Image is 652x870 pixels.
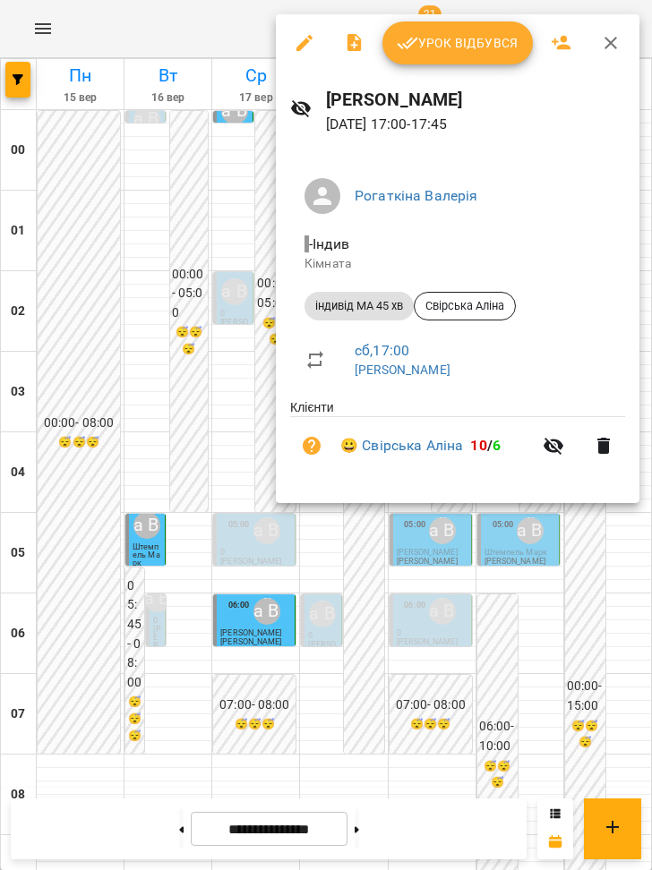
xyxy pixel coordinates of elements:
[414,292,516,320] div: Свірська Аліна
[305,235,353,252] span: - Індив
[397,32,519,54] span: Урок відбувся
[382,21,533,64] button: Урок відбувся
[355,187,478,204] a: Рогаткіна Валерія
[355,342,409,359] a: сб , 17:00
[415,298,515,314] span: Свірська Аліна
[290,424,333,467] button: Візит ще не сплачено. Додати оплату?
[305,298,414,314] span: індивід МА 45 хв
[305,255,611,273] p: Кімната
[470,437,501,454] b: /
[493,437,501,454] span: 6
[470,437,486,454] span: 10
[290,398,625,482] ul: Клієнти
[355,362,450,377] a: [PERSON_NAME]
[340,435,463,456] a: 😀 Свірська Аліна
[326,86,625,114] h6: [PERSON_NAME]
[326,114,625,135] p: [DATE] 17:00 - 17:45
